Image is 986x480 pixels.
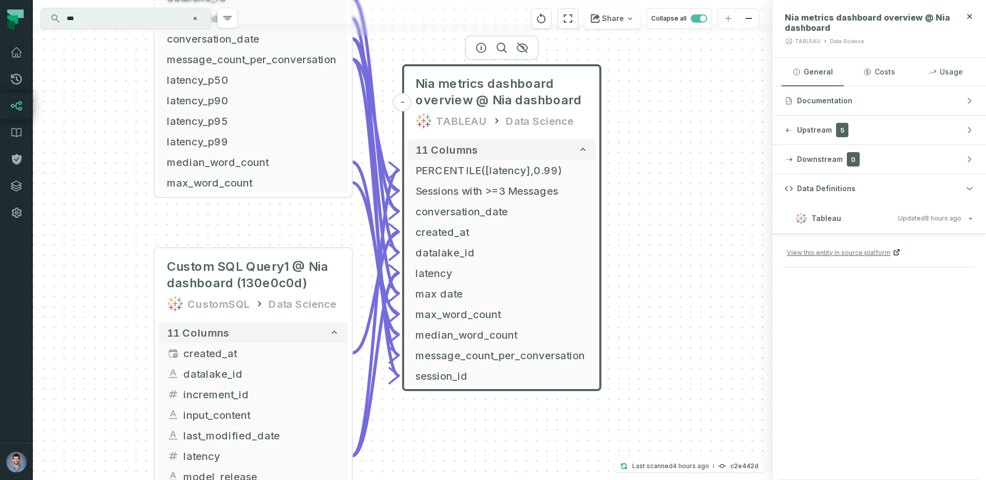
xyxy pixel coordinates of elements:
[787,244,901,261] a: View this entity in source platform
[632,461,709,471] p: Last scanned
[159,446,348,466] button: latency
[167,259,339,291] span: Custom SQL Query1 @ Nia dashboard (130e0c0d)
[407,304,596,324] button: max_word_count
[159,404,348,425] button: input_content
[352,273,399,456] g: Edge from 56271fea02118efbd70b2bc13547af4c to 6102a3e6142cf39c1ced7437216b9bfc
[167,51,339,67] span: message_count_per_conversation
[159,110,348,131] button: latency_p95
[915,58,977,86] button: Usage
[393,93,412,112] button: -
[795,38,821,45] div: TABLEAU
[159,49,348,69] button: message_count_per_conversation
[415,204,588,219] span: conversation_date
[167,134,339,149] span: latency_p99
[415,245,588,260] span: datalake_id
[925,214,961,222] relative-time: Sep 11, 2025, 1:02 AM GMT+3
[167,347,179,359] span: timestamp
[647,8,712,29] button: Collapse all
[6,452,27,472] img: avatar of Ori Machlis
[159,425,348,446] button: last_modified_date
[772,174,986,203] button: Data Definitions
[183,448,339,464] span: latency
[167,409,179,421] span: string
[167,429,179,441] span: string
[352,170,399,456] g: Edge from 56271fea02118efbd70b2bc13547af4c to 6102a3e6142cf39c1ced7437216b9bfc
[772,116,986,144] button: Upstream5
[183,407,339,422] span: input_content
[183,386,339,402] span: increment_id
[407,365,596,386] button: session_id
[159,90,348,110] button: latency_p90
[159,363,348,384] button: datalake_id
[415,327,588,342] span: median_word_count
[167,31,339,46] span: conversation_date
[183,428,339,443] span: last_modified_date
[415,286,588,301] span: max date
[407,221,596,242] button: created_at
[772,86,986,115] button: Documentation
[159,152,348,172] button: median_word_count
[159,28,348,49] button: conversation_date
[830,38,864,45] div: Data Science
[407,345,596,365] button: message_count_per_conversation
[415,183,588,198] span: Sessions with >=3 Messages
[787,248,890,257] span: View this entity in source platform
[506,113,574,129] div: Data Science
[847,152,860,167] span: 0
[167,93,339,108] span: latency_p90
[167,175,339,190] span: max_word_count
[167,367,179,380] span: string
[797,183,856,194] span: Data Definitions
[407,242,596,263] button: datalake_id
[159,343,348,363] button: created_at
[848,58,910,86] button: Costs
[785,12,951,33] span: Nia metrics dashboard overview @ Nia dashboard
[352,18,399,376] g: Edge from be36c64cf16044163f0dff1e0c47638c to 6102a3e6142cf39c1ced7437216b9bfc
[415,224,588,239] span: created_at
[415,76,588,108] span: Nia metrics dashboard overview @ Nia dashboard
[772,234,986,284] div: TableauUpdated[DATE] 1:02:17 AM
[352,39,399,293] g: Edge from be36c64cf16044163f0dff1e0c47638c to 6102a3e6142cf39c1ced7437216b9bfc
[415,347,588,363] span: message_count_per_conversation
[407,324,596,345] button: median_word_count
[797,125,832,135] span: Upstream
[352,39,399,211] g: Edge from be36c64cf16044163f0dff1e0c47638c to 6102a3e6142cf39c1ced7437216b9bfc
[415,368,588,383] span: session_id
[187,296,250,312] div: CustomSQL
[898,214,961,222] span: Updated
[782,58,844,86] button: General
[407,160,596,180] button: PERCENTILE([latency],0.99)
[730,463,759,469] h4: c2e442d
[407,180,596,201] button: Sessions with >=3 Messages
[167,450,179,462] span: integer
[183,345,339,361] span: created_at
[159,384,348,404] button: increment_id
[159,172,348,193] button: max_word_count
[811,213,841,224] span: Tableau
[415,265,588,281] span: latency
[352,162,399,335] g: Edge from be36c64cf16044163f0dff1e0c47638c to 6102a3e6142cf39c1ced7437216b9bfc
[159,69,348,90] button: latency_p50
[167,72,339,87] span: latency_p50
[352,182,399,314] g: Edge from be36c64cf16044163f0dff1e0c47638c to 6102a3e6142cf39c1ced7437216b9bfc
[183,366,339,381] span: datalake_id
[614,460,765,472] button: Last scanned[DATE] 4:16:36 AMc2e442d
[269,296,336,312] div: Data Science
[167,326,230,339] span: 11 columns
[738,9,759,29] button: zoom out
[436,113,487,129] div: TABLEAU
[407,263,596,283] button: latency
[167,154,339,170] span: median_word_count
[352,232,399,353] g: Edge from 56271fea02118efbd70b2bc13547af4c to 6102a3e6142cf39c1ced7437216b9bfc
[415,306,588,322] span: max_word_count
[785,211,974,225] button: TableauUpdated[DATE] 1:02:17 AM
[584,8,640,29] button: Share
[352,59,399,191] g: Edge from be36c64cf16044163f0dff1e0c47638c to 6102a3e6142cf39c1ced7437216b9bfc
[407,201,596,221] button: conversation_date
[159,131,348,152] button: latency_p99
[167,388,179,400] span: integer
[772,145,986,174] button: Downstream0
[407,283,596,304] button: max date
[167,113,339,128] span: latency_p95
[836,123,848,137] span: 5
